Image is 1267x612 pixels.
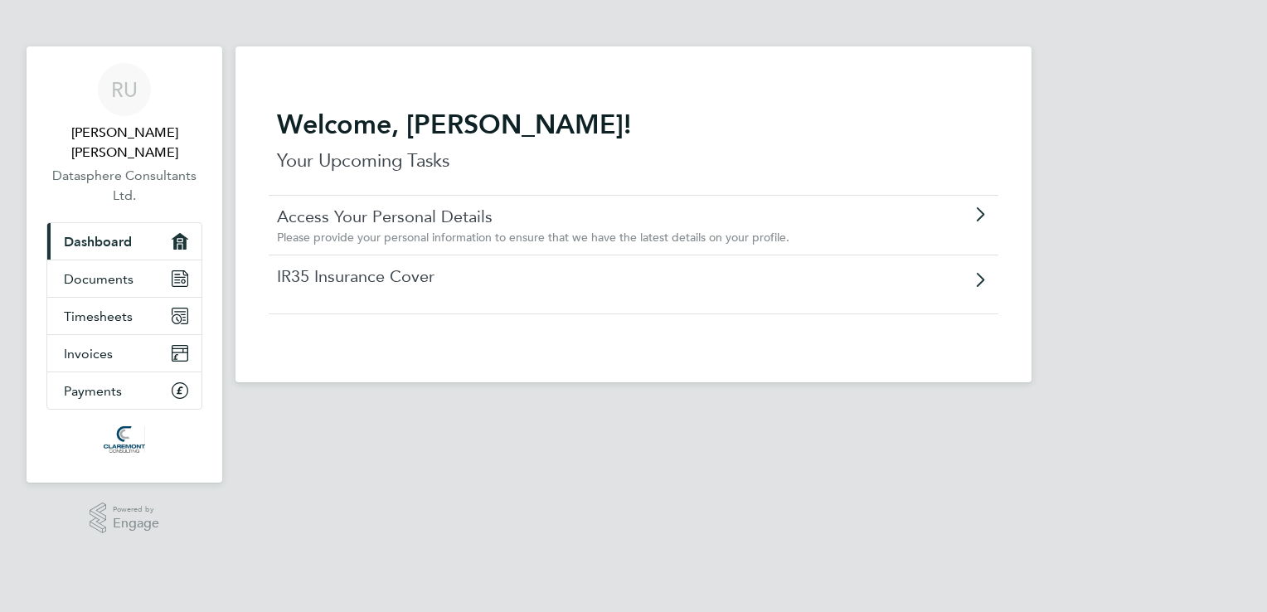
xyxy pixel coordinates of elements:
a: Go to home page [46,426,202,453]
span: Engage [113,517,159,531]
span: Invoices [64,346,113,362]
span: RU [111,79,138,100]
a: Timesheets [47,298,201,334]
span: Documents [64,271,133,287]
a: IR35 Insurance Cover [277,265,896,287]
span: Please provide your personal information to ensure that we have the latest details on your profile. [277,230,789,245]
span: Rajesh Babu Udayakumar [46,123,202,163]
nav: Main navigation [27,46,222,483]
span: Payments [64,383,122,399]
a: Dashboard [47,223,201,260]
a: Documents [47,260,201,297]
a: Payments [47,372,201,409]
p: Your Upcoming Tasks [277,148,990,174]
span: Powered by [113,503,159,517]
a: Datasphere Consultants Ltd. [46,166,202,206]
span: Timesheets [64,308,133,324]
a: Access Your Personal Details [277,206,896,227]
a: RU[PERSON_NAME] [PERSON_NAME] [46,63,202,163]
span: Dashboard [64,234,132,250]
a: Invoices [47,335,201,372]
h2: Welcome, [PERSON_NAME]! [277,108,990,141]
a: Powered byEngage [90,503,160,534]
img: claremontconsulting1-logo-retina.png [104,426,144,453]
